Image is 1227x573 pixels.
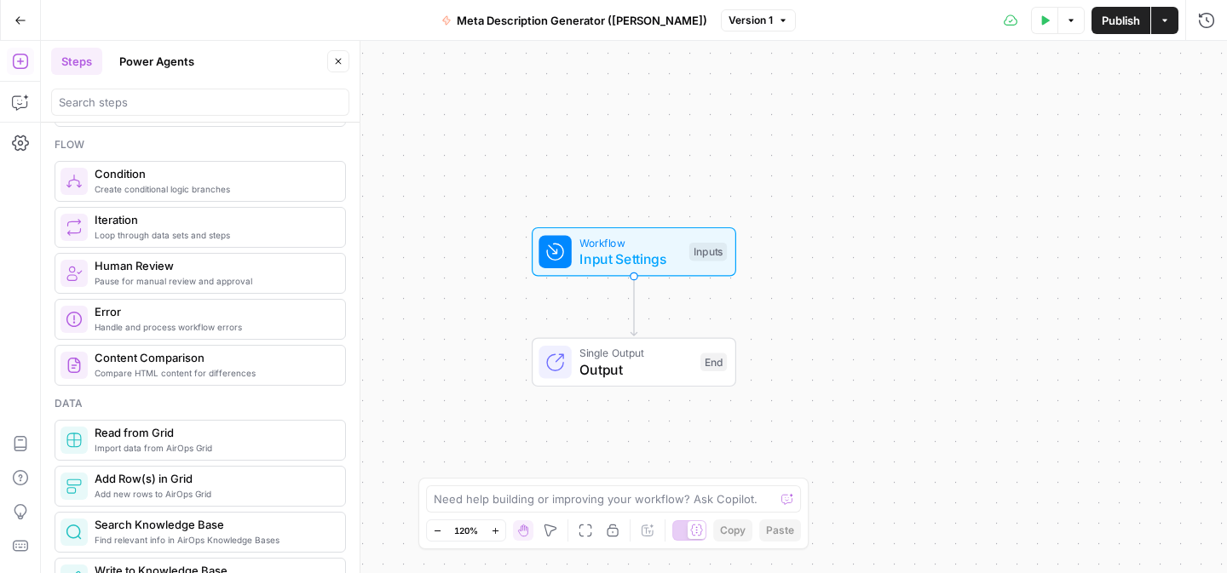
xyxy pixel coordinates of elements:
[579,359,692,380] span: Output
[729,13,773,28] span: Version 1
[457,12,707,29] span: Meta Description Generator ([PERSON_NAME])
[66,357,83,374] img: vrinnnclop0vshvmafd7ip1g7ohf
[700,353,727,372] div: End
[95,303,331,320] span: Error
[766,523,794,538] span: Paste
[579,345,692,361] span: Single Output
[95,349,331,366] span: Content Comparison
[51,48,102,75] button: Steps
[95,366,331,380] span: Compare HTML content for differences
[1102,12,1140,29] span: Publish
[95,211,331,228] span: Iteration
[720,523,746,538] span: Copy
[579,234,681,250] span: Workflow
[431,7,717,34] button: Meta Description Generator ([PERSON_NAME])
[475,227,792,277] div: WorkflowInput SettingsInputs
[55,137,346,152] div: Flow
[721,9,796,32] button: Version 1
[55,396,346,411] div: Data
[1092,7,1150,34] button: Publish
[579,249,681,269] span: Input Settings
[759,519,801,541] button: Paste
[95,441,331,455] span: Import data from AirOps Grid
[95,424,331,441] span: Read from Grid
[95,533,331,547] span: Find relevant info in AirOps Knowledge Bases
[475,338,792,387] div: Single OutputOutputEnd
[95,274,331,288] span: Pause for manual review and approval
[454,524,478,537] span: 120%
[95,257,331,274] span: Human Review
[59,94,342,111] input: Search steps
[95,320,331,334] span: Handle and process workflow errors
[713,519,752,541] button: Copy
[95,487,331,501] span: Add new rows to AirOps Grid
[95,516,331,533] span: Search Knowledge Base
[95,182,331,196] span: Create conditional logic branches
[689,243,727,261] div: Inputs
[95,165,331,182] span: Condition
[95,470,331,487] span: Add Row(s) in Grid
[109,48,204,75] button: Power Agents
[631,277,637,336] g: Edge from start to end
[95,228,331,242] span: Loop through data sets and steps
